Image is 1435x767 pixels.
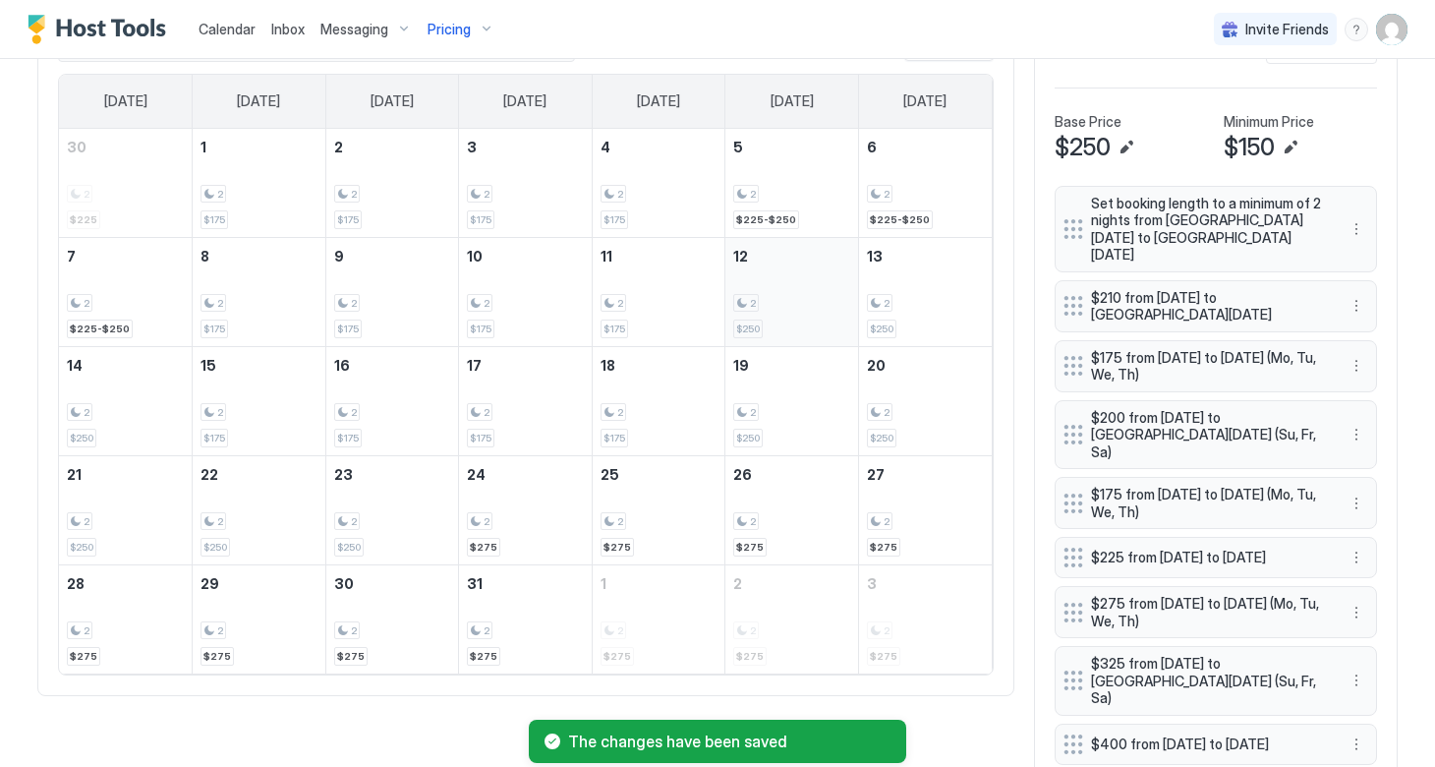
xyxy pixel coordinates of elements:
[467,139,477,155] span: 3
[1345,423,1368,446] div: menu
[334,139,343,155] span: 2
[193,129,325,165] a: December 1, 2025
[592,564,725,674] td: January 1, 2026
[1091,655,1325,707] span: $325 from [DATE] to [GEOGRAPHIC_DATA][DATE] (Su, Fr, Sa)
[84,406,89,419] span: 2
[1055,280,1377,332] div: $210 from [DATE] to [GEOGRAPHIC_DATA][DATE] menu
[858,237,992,346] td: December 13, 2025
[325,129,459,238] td: December 2, 2025
[484,406,489,419] span: 2
[1091,486,1325,520] span: $175 from [DATE] to [DATE] (Mo, Tu, We, Th)
[467,248,483,265] span: 10
[592,346,725,455] td: December 18, 2025
[371,92,414,110] span: [DATE]
[459,456,592,493] a: December 24, 2025
[592,129,725,238] td: December 4, 2025
[193,456,325,493] a: December 22, 2025
[217,188,223,201] span: 2
[237,92,280,110] span: [DATE]
[725,455,859,564] td: December 26, 2025
[1055,477,1377,529] div: $175 from [DATE] to [DATE] (Mo, Tu, We, Th) menu
[67,575,85,592] span: 28
[70,541,93,554] span: $250
[593,129,725,165] a: December 4, 2025
[592,455,725,564] td: December 25, 2025
[467,575,483,592] span: 31
[1345,294,1368,318] div: menu
[870,213,930,226] span: $225-$250
[70,323,130,335] span: $225-$250
[351,75,433,128] a: Tuesday
[751,75,833,128] a: Friday
[858,346,992,455] td: December 20, 2025
[1345,217,1368,241] button: More options
[1376,14,1407,45] div: User profile
[1224,133,1275,162] span: $150
[337,432,359,444] span: $175
[1055,133,1111,162] span: $250
[750,297,756,310] span: 2
[1091,289,1325,324] span: $210 from [DATE] to [GEOGRAPHIC_DATA][DATE]
[1055,113,1121,131] span: Base Price
[1055,186,1377,272] div: Set booking length to a minimum of 2 nights from [GEOGRAPHIC_DATA][DATE] to [GEOGRAPHIC_DATA][DAT...
[104,92,147,110] span: [DATE]
[593,565,725,602] a: January 1, 2026
[193,129,326,238] td: December 1, 2025
[199,19,256,39] a: Calendar
[351,624,357,637] span: 2
[1055,586,1377,638] div: $275 from [DATE] to [DATE] (Mo, Tu, We, Th) menu
[217,297,223,310] span: 2
[884,297,890,310] span: 2
[1091,349,1325,383] span: $175 from [DATE] to [DATE] (Mo, Tu, We, Th)
[601,248,612,265] span: 11
[334,248,344,265] span: 9
[59,346,193,455] td: December 14, 2025
[484,297,489,310] span: 2
[20,700,67,747] iframe: Intercom live chat
[59,347,192,383] a: December 14, 2025
[725,565,858,602] a: January 2, 2026
[592,237,725,346] td: December 11, 2025
[199,21,256,37] span: Calendar
[203,213,225,226] span: $175
[733,466,752,483] span: 26
[470,323,491,335] span: $175
[601,357,615,374] span: 18
[271,21,305,37] span: Inbox
[859,129,992,165] a: December 6, 2025
[601,466,619,483] span: 25
[428,21,471,38] span: Pricing
[1345,601,1368,624] div: menu
[1055,400,1377,470] div: $200 from [DATE] to [GEOGRAPHIC_DATA][DATE] (Su, Fr, Sa) menu
[67,248,76,265] span: 7
[325,564,459,674] td: December 30, 2025
[193,565,325,602] a: December 29, 2025
[59,129,193,238] td: November 30, 2025
[67,139,86,155] span: 30
[326,565,459,602] a: December 30, 2025
[334,466,353,483] span: 23
[193,346,326,455] td: December 15, 2025
[859,565,992,602] a: January 3, 2026
[1345,217,1368,241] div: menu
[1091,549,1325,566] span: $225 from [DATE] to [DATE]
[59,565,192,602] a: December 28, 2025
[67,357,83,374] span: 14
[603,323,625,335] span: $175
[484,188,489,201] span: 2
[59,456,192,493] a: December 21, 2025
[337,323,359,335] span: $175
[85,75,167,128] a: Sunday
[334,357,350,374] span: 16
[1245,21,1329,38] span: Invite Friends
[1345,354,1368,378] div: menu
[459,129,592,165] a: December 3, 2025
[84,624,89,637] span: 2
[1224,113,1314,131] span: Minimum Price
[337,541,361,554] span: $250
[1345,294,1368,318] button: More options
[637,92,680,110] span: [DATE]
[459,347,592,383] a: December 17, 2025
[601,575,606,592] span: 1
[858,129,992,238] td: December 6, 2025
